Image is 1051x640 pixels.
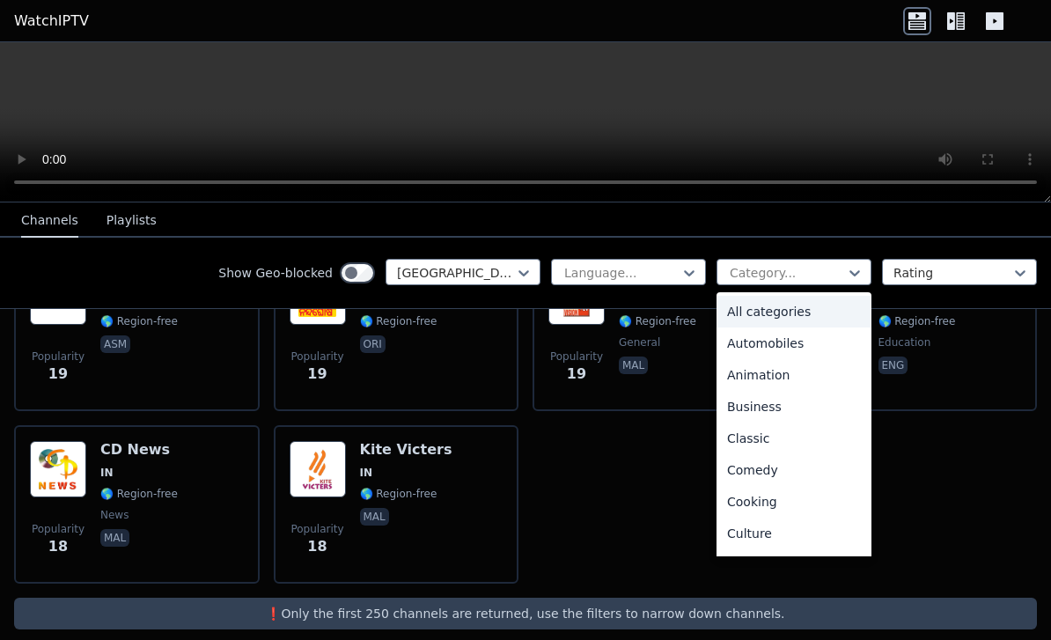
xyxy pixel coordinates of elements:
[100,335,130,353] p: asm
[360,335,386,353] p: ori
[717,327,871,359] div: Automobiles
[21,605,1030,622] p: ❗️Only the first 250 channels are returned, use the filters to narrow down channels.
[290,522,343,536] span: Popularity
[48,536,68,557] span: 18
[619,335,660,349] span: general
[717,518,871,549] div: Culture
[717,454,871,486] div: Comedy
[48,364,68,385] span: 19
[32,349,85,364] span: Popularity
[717,296,871,327] div: All categories
[100,529,129,547] p: mal
[100,441,178,459] h6: CD News
[360,314,437,328] span: 🌎 Region-free
[290,441,346,497] img: Kite Victers
[100,466,114,480] span: IN
[567,364,586,385] span: 19
[878,357,908,374] p: eng
[307,364,327,385] span: 19
[878,314,956,328] span: 🌎 Region-free
[100,487,178,501] span: 🌎 Region-free
[717,391,871,423] div: Business
[30,441,86,497] img: CD News
[550,349,603,364] span: Popularity
[717,549,871,581] div: Documentary
[32,522,85,536] span: Popularity
[360,441,452,459] h6: Kite Victers
[307,536,327,557] span: 18
[360,466,373,480] span: IN
[619,357,648,374] p: mal
[107,204,157,238] button: Playlists
[717,359,871,391] div: Animation
[717,423,871,454] div: Classic
[717,486,871,518] div: Cooking
[360,487,437,501] span: 🌎 Region-free
[360,508,389,526] p: mal
[100,508,129,522] span: news
[619,314,696,328] span: 🌎 Region-free
[21,204,78,238] button: Channels
[100,314,178,328] span: 🌎 Region-free
[290,349,343,364] span: Popularity
[218,264,333,282] label: Show Geo-blocked
[878,335,931,349] span: education
[14,11,89,32] a: WatchIPTV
